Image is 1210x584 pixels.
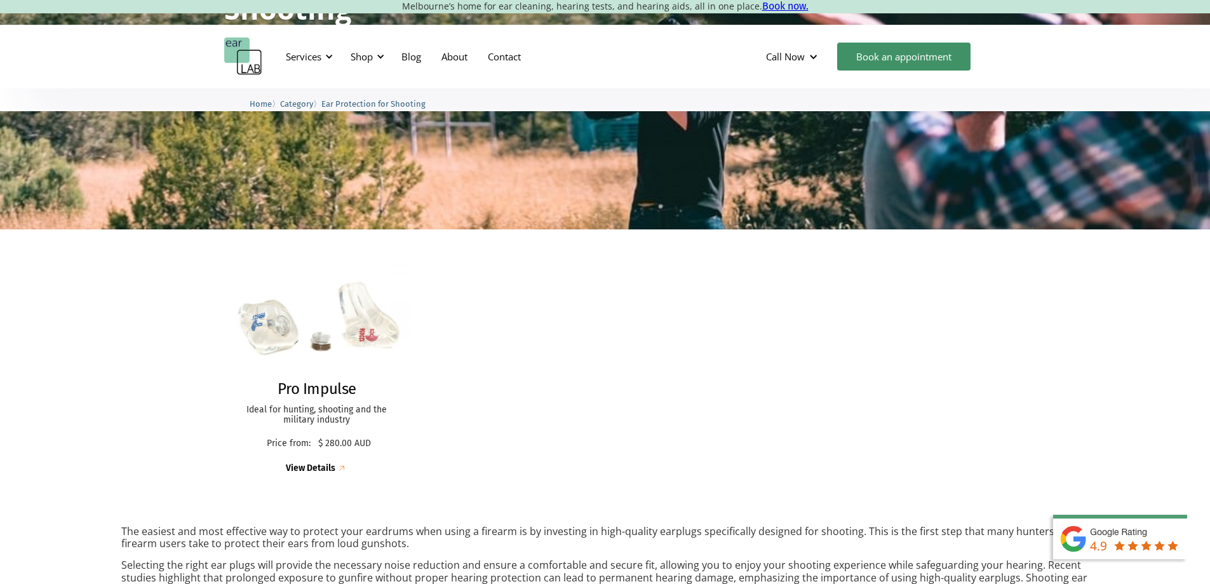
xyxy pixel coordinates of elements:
span: Category [280,99,313,109]
a: Contact [478,38,531,75]
a: Ear Protection for Shooting [321,97,426,109]
div: Shop [343,37,388,76]
a: Pro ImpulsePro ImpulseIdeal for hunting, shooting and the military industryPrice from:$ 280.00 AU... [224,261,410,475]
h2: Pro Impulse [278,380,356,398]
div: Services [286,50,321,63]
p: Price from: [262,438,315,449]
a: Category [280,97,313,109]
li: 〉 [280,97,321,111]
div: View Details [286,463,335,474]
a: Blog [391,38,431,75]
img: Pro Impulse [215,255,419,383]
span: Ear Protection for Shooting [321,99,426,109]
p: Ideal for hunting, shooting and the military industry [237,405,398,426]
a: home [224,37,262,76]
div: Call Now [756,37,831,76]
li: 〉 [250,97,280,111]
a: About [431,38,478,75]
div: Shop [351,50,373,63]
div: Services [278,37,337,76]
div: Call Now [766,50,805,63]
a: Book an appointment [837,43,971,71]
p: The easiest and most effective way to protect your eardrums when using a firearm is by investing ... [121,526,1089,550]
p: $ 280.00 AUD [318,438,371,449]
a: Home [250,97,272,109]
span: Home [250,99,272,109]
